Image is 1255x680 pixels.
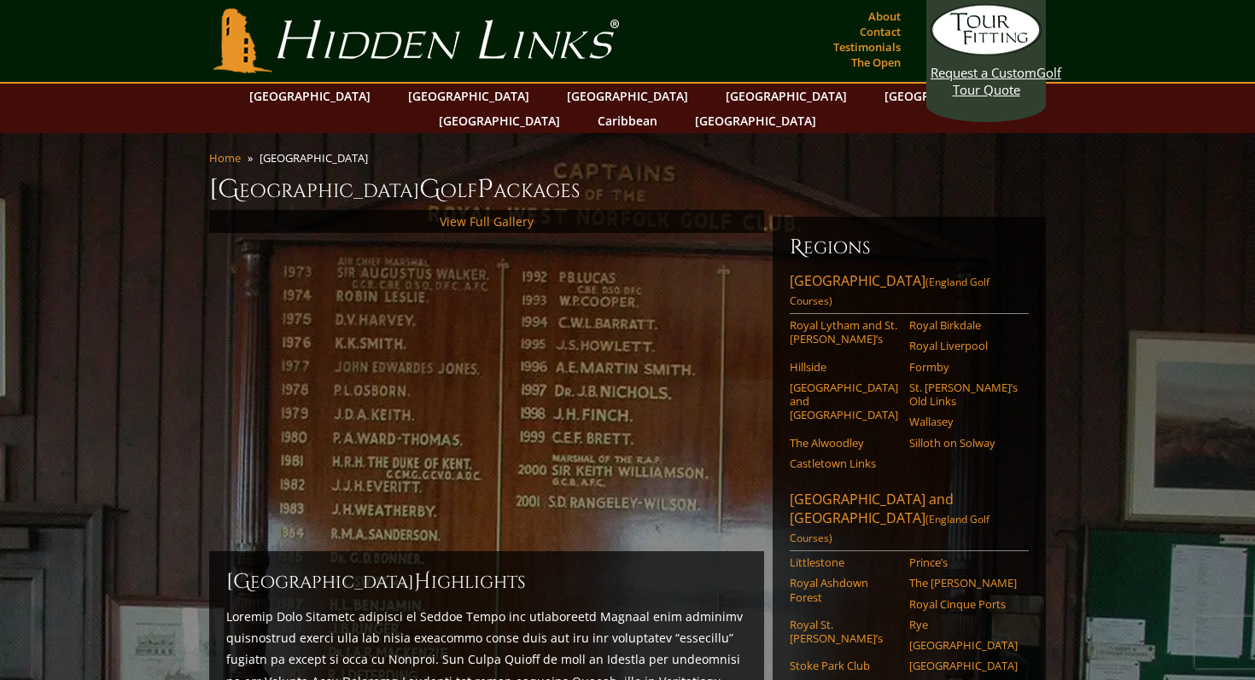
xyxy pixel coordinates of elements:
[790,318,898,346] a: Royal Lytham and St. [PERSON_NAME]’s
[790,490,1029,551] a: [GEOGRAPHIC_DATA] and [GEOGRAPHIC_DATA](England Golf Courses)
[717,84,855,108] a: [GEOGRAPHIC_DATA]
[419,172,441,206] span: G
[209,172,1046,206] h1: [GEOGRAPHIC_DATA] olf ackages
[790,659,898,672] a: Stoke Park Club
[790,456,898,470] a: Castletown Links
[686,108,825,133] a: [GEOGRAPHIC_DATA]
[241,84,379,108] a: [GEOGRAPHIC_DATA]
[790,381,898,422] a: [GEOGRAPHIC_DATA] and [GEOGRAPHIC_DATA]
[790,576,898,604] a: Royal Ashdown Forest
[829,35,905,59] a: Testimonials
[909,436,1018,450] a: Silloth on Solway
[909,360,1018,374] a: Formby
[931,64,1036,81] span: Request a Custom
[430,108,569,133] a: [GEOGRAPHIC_DATA]
[909,597,1018,611] a: Royal Cinque Ports
[400,84,538,108] a: [GEOGRAPHIC_DATA]
[931,4,1042,98] a: Request a CustomGolf Tour Quote
[477,172,493,206] span: P
[558,84,697,108] a: [GEOGRAPHIC_DATA]
[909,576,1018,590] a: The [PERSON_NAME]
[209,150,241,166] a: Home
[909,381,1018,409] a: St. [PERSON_NAME]’s Old Links
[260,150,375,166] li: [GEOGRAPHIC_DATA]
[855,20,905,44] a: Contact
[790,436,898,450] a: The Alwoodley
[440,213,534,230] a: View Full Gallery
[847,50,905,74] a: The Open
[790,618,898,646] a: Royal St. [PERSON_NAME]’s
[790,555,898,569] a: Littlestone
[864,4,905,28] a: About
[226,568,747,596] h2: [GEOGRAPHIC_DATA] ighlights
[909,555,1018,569] a: Prince’s
[790,234,1029,261] h6: Regions
[790,271,1029,314] a: [GEOGRAPHIC_DATA](England Golf Courses)
[909,318,1018,332] a: Royal Birkdale
[909,638,1018,652] a: [GEOGRAPHIC_DATA]
[909,659,1018,672] a: [GEOGRAPHIC_DATA]
[909,415,1018,428] a: Wallasey
[909,618,1018,631] a: Rye
[414,568,431,596] span: H
[876,84,1014,108] a: [GEOGRAPHIC_DATA]
[909,339,1018,352] a: Royal Liverpool
[790,360,898,374] a: Hillside
[589,108,666,133] a: Caribbean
